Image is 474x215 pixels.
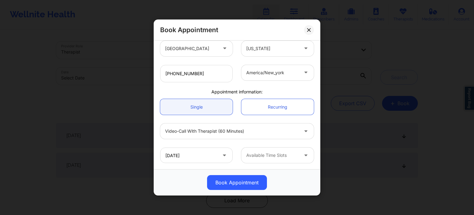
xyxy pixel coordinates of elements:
[156,89,318,95] div: Appointment information:
[160,26,218,34] h2: Book Appointment
[246,65,298,80] div: america/new_york
[241,99,314,115] a: Recurring
[160,99,233,115] a: Single
[165,123,298,139] div: Video-Call with Therapist (60 minutes)
[165,41,217,56] div: [GEOGRAPHIC_DATA]
[160,148,233,163] input: MM/DD/YYYY
[160,65,233,82] input: Patient's Phone Number
[246,41,298,56] div: [US_STATE]
[207,175,267,190] button: Book Appointment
